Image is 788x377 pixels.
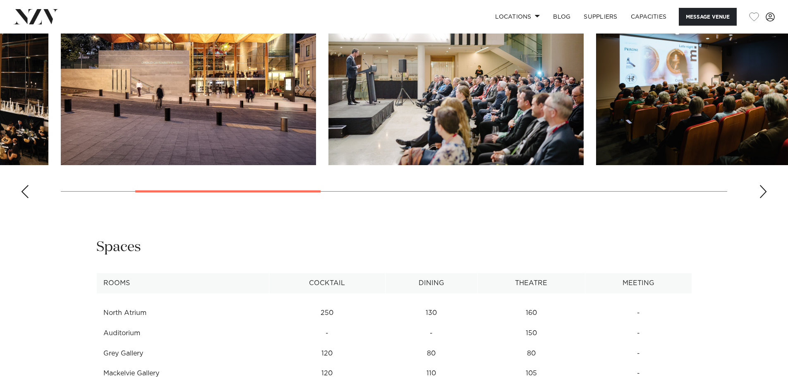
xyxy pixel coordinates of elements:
td: 130 [385,303,477,323]
th: Cocktail [269,273,385,293]
td: - [585,343,692,364]
td: North Atrium [96,303,269,323]
button: Message Venue [679,8,737,26]
td: 150 [477,323,585,343]
td: 80 [385,343,477,364]
td: - [269,323,385,343]
td: - [585,303,692,323]
a: SUPPLIERS [577,8,624,26]
td: Grey Gallery [96,343,269,364]
td: 250 [269,303,385,323]
h2: Spaces [96,238,141,257]
th: Rooms [96,273,269,293]
a: BLOG [546,8,577,26]
td: 80 [477,343,585,364]
th: Theatre [477,273,585,293]
a: Capacities [624,8,673,26]
td: 160 [477,303,585,323]
td: 120 [269,343,385,364]
a: Locations [489,8,546,26]
th: Dining [385,273,477,293]
th: Meeting [585,273,692,293]
img: nzv-logo.png [13,9,58,24]
td: Auditorium [96,323,269,343]
td: - [585,323,692,343]
td: - [385,323,477,343]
